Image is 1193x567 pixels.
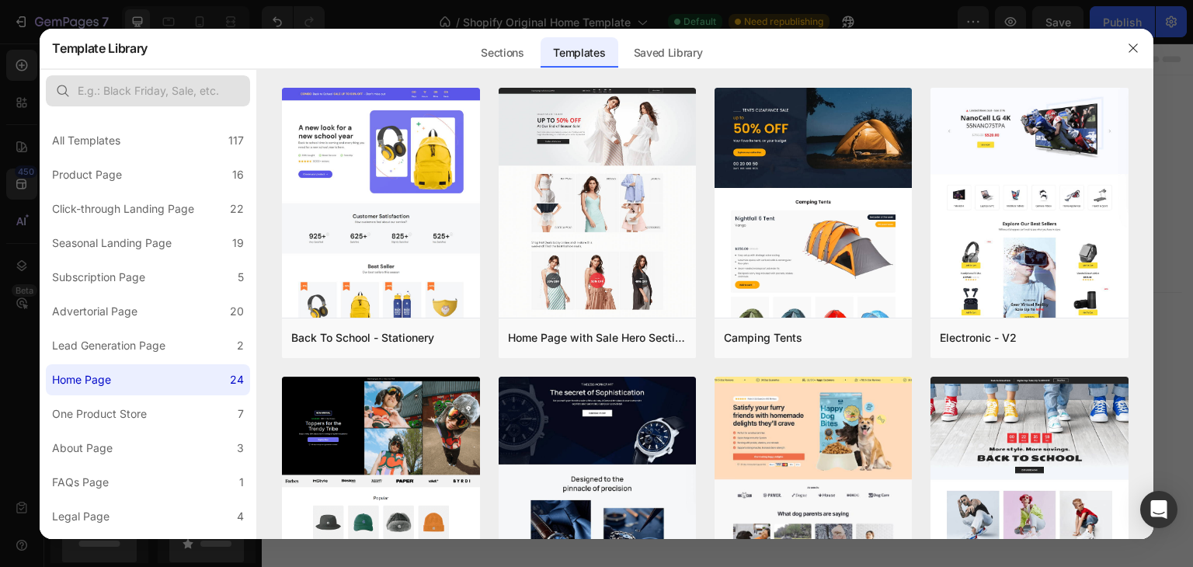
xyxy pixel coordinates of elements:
[291,329,434,347] div: Back To School - Stationery
[237,439,244,457] div: 3
[52,473,109,492] div: FAQs Page
[1140,491,1177,528] div: Open Intercom Messenger
[230,302,244,321] div: 20
[237,507,244,526] div: 4
[228,131,244,150] div: 117
[52,165,122,184] div: Product Page
[23,103,227,238] img: Alt Image
[52,302,137,321] div: Advertorial Page
[232,234,244,252] div: 19
[508,329,687,347] div: Home Page with Sale Hero Section
[468,37,536,68] div: Sections
[52,336,165,355] div: Lead Generation Page
[237,336,244,355] div: 2
[52,405,147,423] div: One Product Store
[52,268,145,287] div: Subscription Page
[724,329,802,347] div: Camping Tents
[940,329,1017,347] div: Electronic - V2
[52,439,113,457] div: About Page
[251,103,454,238] img: Alt Image
[52,200,194,218] div: Click-through Landing Page
[230,200,244,218] div: 22
[541,37,617,68] div: Templates
[478,103,681,238] img: Alt Image
[238,405,244,423] div: 7
[230,370,244,389] div: 24
[232,165,244,184] div: 16
[238,268,244,287] div: 5
[478,259,681,394] img: Alt Image
[52,507,110,526] div: Legal Page
[23,259,227,394] img: Alt Image
[52,234,172,252] div: Seasonal Landing Page
[621,37,715,68] div: Saved Library
[239,473,244,492] div: 1
[52,28,148,68] h2: Template Library
[705,259,910,395] img: Alt Image
[52,370,111,389] div: Home Page
[715,88,912,520] img: tent.png
[251,259,454,394] img: Alt Image
[46,75,250,106] input: E.g.: Black Friday, Sale, etc.
[705,103,910,239] img: Alt Image
[52,131,120,150] div: All Templates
